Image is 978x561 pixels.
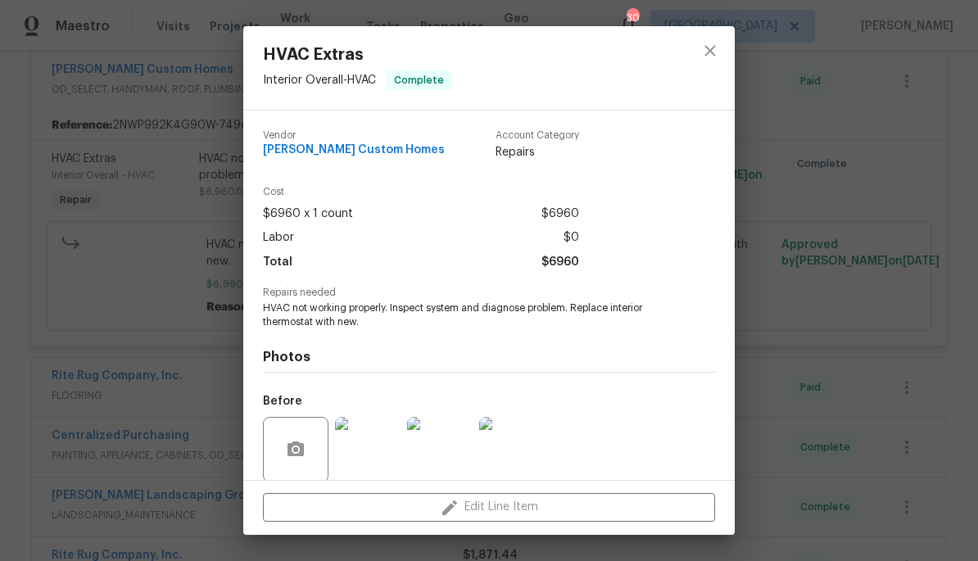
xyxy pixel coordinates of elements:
span: $0 [564,226,579,250]
span: Cost [263,187,579,197]
h4: Photos [263,349,715,365]
span: HVAC not working properly. Inspect system and diagnose problem. Replace interior thermostat with ... [263,301,670,329]
span: Complete [387,72,451,88]
button: close [690,31,730,70]
span: $6960 x 1 count [263,202,353,226]
span: $6960 [541,251,579,274]
span: [PERSON_NAME] Custom Homes [263,144,445,156]
span: HVAC Extras [263,46,452,64]
span: Repairs needed [263,287,715,298]
span: Total [263,251,292,274]
span: Repairs [496,144,579,161]
span: Labor [263,226,294,250]
span: Vendor [263,130,445,141]
span: Interior Overall - HVAC [263,75,376,86]
div: 30 [627,10,638,26]
h5: Before [263,396,302,407]
span: $6960 [541,202,579,226]
span: Account Category [496,130,579,141]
